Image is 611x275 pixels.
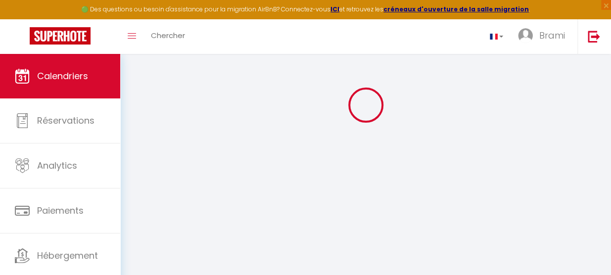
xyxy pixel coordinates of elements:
[37,114,94,127] span: Réservations
[30,27,91,45] img: Super Booking
[143,19,192,54] a: Chercher
[330,5,339,13] a: ICI
[37,159,77,172] span: Analytics
[383,5,529,13] a: créneaux d'ouverture de la salle migration
[539,29,565,42] span: Brami
[588,30,600,43] img: logout
[37,204,84,217] span: Paiements
[511,19,577,54] a: ... Brami
[518,28,533,43] img: ...
[8,4,38,34] button: Ouvrir le widget de chat LiveChat
[151,30,185,41] span: Chercher
[37,70,88,82] span: Calendriers
[37,249,98,262] span: Hébergement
